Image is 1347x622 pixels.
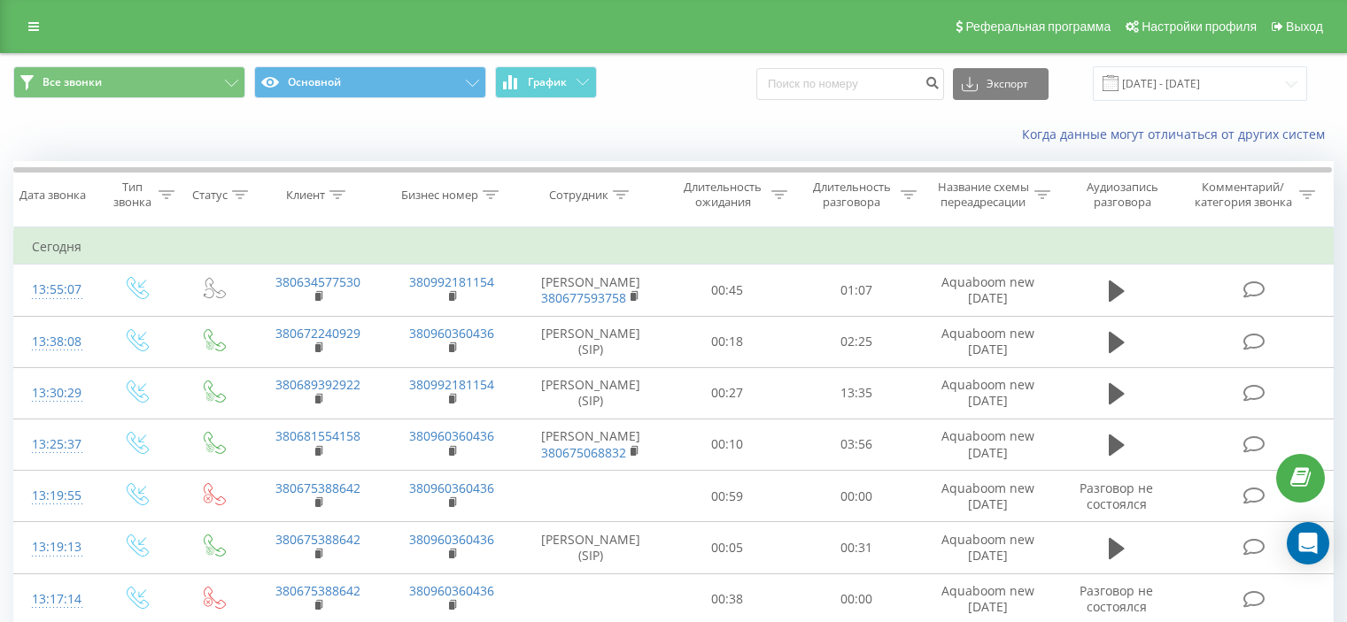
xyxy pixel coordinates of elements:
[112,180,153,210] div: Тип звонка
[32,376,79,411] div: 13:30:29
[32,530,79,564] div: 13:19:13
[756,68,944,100] input: Поиск по номеру
[409,531,494,548] a: 380960360436
[32,479,79,513] div: 13:19:55
[663,522,792,573] td: 00:05
[792,367,920,419] td: 13:35
[409,273,494,290] a: 380992181154
[32,273,79,307] div: 13:55:07
[409,325,494,342] a: 380960360436
[275,582,360,599] a: 380675388642
[409,582,494,599] a: 380960360436
[541,289,626,306] a: 380677593758
[192,188,228,203] div: Статус
[519,522,663,573] td: [PERSON_NAME] (SIP)
[32,325,79,359] div: 13:38:08
[275,376,360,393] a: 380689392922
[663,419,792,470] td: 00:10
[275,480,360,496] a: 380675388642
[1191,180,1295,210] div: Комментарий/категория звонка
[792,471,920,522] td: 00:00
[549,188,608,203] div: Сотрудник
[1022,126,1334,142] a: Когда данные могут отличаться от других систем
[254,66,486,98] button: Основной
[409,480,494,496] a: 380960360436
[953,68,1049,100] button: Экспорт
[663,367,792,419] td: 00:27
[519,419,663,470] td: [PERSON_NAME]
[920,316,1054,367] td: Aquaboom new [DATE]
[1286,19,1323,34] span: Выход
[920,265,1054,316] td: Aquaboom new [DATE]
[519,367,663,419] td: [PERSON_NAME] (SIP)
[1287,522,1329,564] div: Open Intercom Messenger
[965,19,1111,34] span: Реферальная программа
[275,531,360,548] a: 380675388642
[528,76,567,88] span: График
[43,75,102,89] span: Все звонки
[1080,480,1153,512] span: Разговор не состоялся
[792,419,920,470] td: 03:56
[275,273,360,290] a: 380634577530
[792,265,920,316] td: 01:07
[519,265,663,316] td: [PERSON_NAME]
[920,367,1054,419] td: Aquaboom new [DATE]
[920,471,1054,522] td: Aquaboom new [DATE]
[663,265,792,316] td: 00:45
[541,444,626,461] a: 380675068832
[1080,582,1153,615] span: Разговор не состоялся
[663,316,792,367] td: 00:18
[409,376,494,393] a: 380992181154
[808,180,896,210] div: Длительность разговора
[401,188,478,203] div: Бизнес номер
[1142,19,1257,34] span: Настройки профиля
[14,229,1334,265] td: Сегодня
[920,419,1054,470] td: Aquaboom new [DATE]
[19,188,86,203] div: Дата звонка
[920,522,1054,573] td: Aquaboom new [DATE]
[663,471,792,522] td: 00:59
[32,582,79,617] div: 13:17:14
[792,522,920,573] td: 00:31
[32,427,79,462] div: 13:25:37
[937,180,1030,210] div: Название схемы переадресации
[275,427,360,444] a: 380681554158
[409,427,494,444] a: 380960360436
[495,66,597,98] button: График
[519,316,663,367] td: [PERSON_NAME] (SIP)
[792,316,920,367] td: 02:25
[13,66,245,98] button: Все звонки
[679,180,768,210] div: Длительность ожидания
[275,325,360,342] a: 380672240929
[1071,180,1174,210] div: Аудиозапись разговора
[286,188,325,203] div: Клиент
